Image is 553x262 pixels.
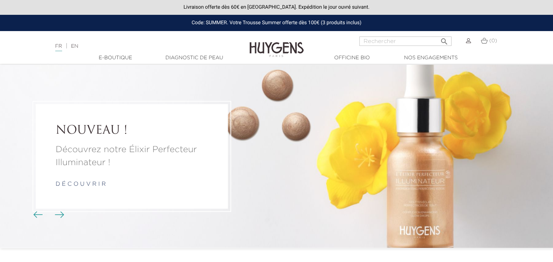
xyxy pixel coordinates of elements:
[55,44,62,51] a: FR
[56,143,208,169] a: Découvrez notre Élixir Perfecteur Illuminateur !
[158,54,230,62] a: Diagnostic de peau
[36,210,60,220] div: Boutons du carrousel
[489,38,497,43] span: (0)
[56,124,208,138] a: NOUVEAU !
[395,54,467,62] a: Nos engagements
[316,54,388,62] a: Officine Bio
[52,42,225,51] div: |
[79,54,152,62] a: E-Boutique
[71,44,78,49] a: EN
[438,34,451,44] button: 
[359,36,452,46] input: Rechercher
[56,181,106,187] a: d é c o u v r i r
[440,35,449,44] i: 
[250,30,304,58] img: Huygens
